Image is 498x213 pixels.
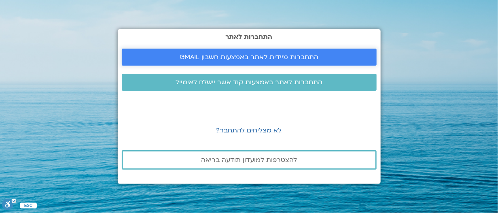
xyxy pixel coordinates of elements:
span: להצטרפות למועדון תודעה בריאה [201,156,297,164]
a: לא מצליחים להתחבר? [216,126,282,135]
a: להצטרפות למועדון תודעה בריאה [122,150,377,170]
a: התחברות מיידית לאתר באמצעות חשבון GMAIL [122,49,377,66]
a: התחברות לאתר באמצעות קוד אשר יישלח לאימייל [122,74,377,91]
span: התחברות מיידית לאתר באמצעות חשבון GMAIL [180,53,318,61]
span: התחברות לאתר באמצעות קוד אשר יישלח לאימייל [176,79,322,86]
h2: התחברות לאתר [122,33,377,40]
